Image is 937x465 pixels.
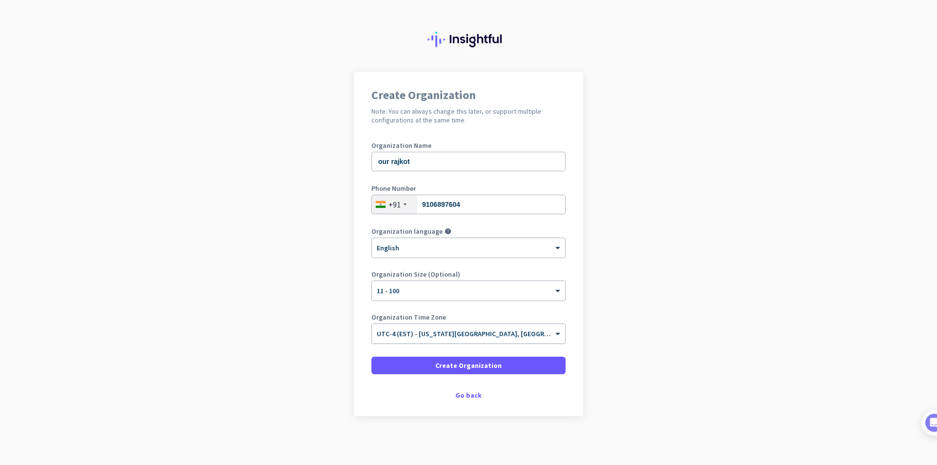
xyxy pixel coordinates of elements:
[428,32,509,47] img: Insightful
[371,185,566,192] label: Phone Number
[371,314,566,321] label: Organization Time Zone
[371,152,566,171] input: What is the name of your organization?
[371,392,566,399] div: Go back
[435,361,502,370] span: Create Organization
[371,228,443,235] label: Organization language
[371,142,566,149] label: Organization Name
[371,195,566,214] input: 74104 10123
[388,200,401,209] div: +91
[371,357,566,374] button: Create Organization
[371,89,566,101] h1: Create Organization
[371,107,566,124] h2: Note: You can always change this later, or support multiple configurations at the same time
[445,228,451,235] i: help
[371,271,566,278] label: Organization Size (Optional)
